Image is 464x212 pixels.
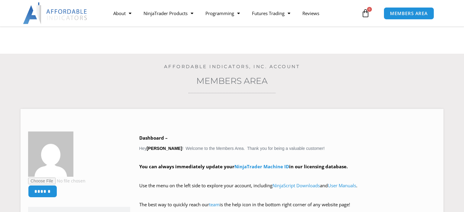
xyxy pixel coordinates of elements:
a: Programming [199,6,246,20]
a: 0 [352,5,379,22]
p: Use the menu on the left side to explore your account, including and . [139,182,436,198]
a: MEMBERS AREA [384,7,434,20]
img: LogoAI | Affordable Indicators – NinjaTrader [23,2,88,24]
span: 0 [367,7,372,12]
a: NinjaTrader Products [137,6,199,20]
a: NinjaScript Downloads [272,182,320,188]
a: About [107,6,137,20]
span: MEMBERS AREA [390,11,428,16]
a: team [209,201,220,207]
b: Dashboard – [139,135,168,141]
strong: You can always immediately update your in our licensing database. [139,163,348,169]
a: User Manuals [328,182,356,188]
a: Affordable Indicators, Inc. Account [164,64,300,69]
strong: [PERSON_NAME] [147,146,182,151]
a: Reviews [296,6,325,20]
a: Futures Trading [246,6,296,20]
a: Members Area [196,76,268,86]
nav: Menu [107,6,360,20]
img: 2771a77d4691f59bc5c1e22c083d93da02f243126cb7dab42ce6a7ec08b9cd1c [28,131,73,177]
a: NinjaTrader Machine ID [234,163,289,169]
